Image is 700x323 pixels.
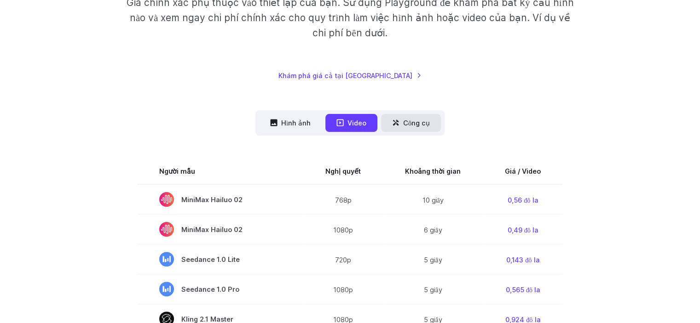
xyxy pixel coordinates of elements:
[335,256,351,264] font: 720p
[508,196,538,204] font: 0,56 đô la
[506,286,540,294] font: 0,565 đô la
[181,315,233,323] font: Kling 2.1 Master
[181,255,240,263] font: Seedance 1.0 Lite
[325,167,361,175] font: Nghị quyết
[159,167,195,175] font: Người mẫu
[403,119,430,127] font: Công cụ
[335,196,352,204] font: 768p
[422,196,444,204] font: 10 giây
[181,285,239,293] font: Seedance 1.0 Pro
[505,167,541,175] font: Giá / Video
[405,167,461,175] font: Khoảng thời gian
[424,226,442,234] font: 6 giây
[424,256,442,264] font: 5 giây
[181,196,243,204] font: MiniMax Hailuo 02
[506,256,539,264] font: 0,143 đô la
[278,70,422,81] a: Khám phá giá cả tại [GEOGRAPHIC_DATA]
[333,286,353,294] font: 1080p
[347,119,366,127] font: Video
[281,119,311,127] font: Hình ảnh
[181,226,243,233] font: MiniMax Hailuo 02
[424,286,442,294] font: 5 giây
[508,226,538,234] font: 0,49 đô la
[278,72,412,79] font: Khám phá giá cả tại [GEOGRAPHIC_DATA]
[333,226,353,234] font: 1080p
